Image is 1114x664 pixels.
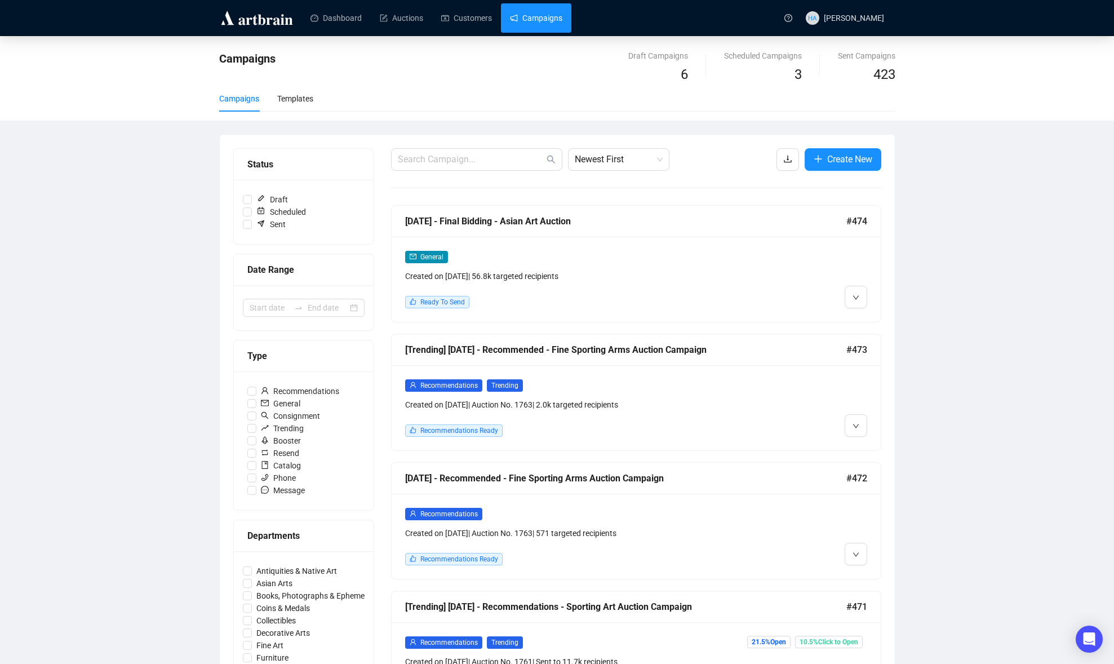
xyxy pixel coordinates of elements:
[547,155,556,164] span: search
[252,627,314,639] span: Decorative Arts
[252,206,310,218] span: Scheduled
[219,52,276,65] span: Campaigns
[410,510,416,517] span: user
[256,410,325,422] span: Consignment
[261,473,269,481] span: phone
[873,67,895,82] span: 423
[405,399,750,411] div: Created on [DATE] | Auction No. 1763 | 2.0k targeted recipients
[827,152,872,166] span: Create New
[256,484,309,497] span: Message
[405,471,846,485] div: [DATE] - Recommended - Fine Sporting Arms Auction Campaign
[441,3,492,33] a: Customers
[398,153,544,166] input: Search Campaign...
[261,449,269,457] span: retweet
[277,92,313,105] div: Templates
[724,50,802,62] div: Scheduled Campaigns
[510,3,562,33] a: Campaigns
[250,302,290,314] input: Start date
[252,577,297,590] span: Asian Arts
[420,253,443,261] span: General
[252,193,292,206] span: Draft
[575,149,663,170] span: Newest First
[261,399,269,407] span: mail
[846,600,867,614] span: #471
[410,555,416,562] span: like
[256,459,305,472] span: Catalog
[219,92,259,105] div: Campaigns
[808,13,816,23] span: HA
[846,343,867,357] span: #473
[487,636,523,649] span: Trending
[252,565,341,577] span: Antiquities & Native Art
[261,411,269,419] span: search
[405,270,750,282] div: Created on [DATE] | 56.8k targeted recipients
[247,157,360,171] div: Status
[252,652,293,664] span: Furniture
[405,600,846,614] div: [Trending] [DATE] - Recommendations - Sporting Art Auction Campaign
[1076,626,1103,653] div: Open Intercom Messenger
[247,349,360,363] div: Type
[391,334,881,451] a: [Trending] [DATE] - Recommended - Fine Sporting Arms Auction Campaign#473userRecommendationsTrend...
[405,527,750,539] div: Created on [DATE] | Auction No. 1763 | 571 targeted recipients
[252,602,314,614] span: Coins & Medals
[310,3,362,33] a: Dashboard
[410,382,416,388] span: user
[256,472,300,484] span: Phone
[420,427,498,435] span: Recommendations Ready
[256,447,304,459] span: Resend
[747,636,791,648] span: 21.5% Open
[838,50,895,62] div: Sent Campaigns
[261,436,269,444] span: rocket
[252,614,300,627] span: Collectibles
[256,435,305,447] span: Booster
[824,14,884,23] span: [PERSON_NAME]
[261,461,269,469] span: book
[805,148,881,171] button: Create New
[846,214,867,228] span: #474
[252,590,376,602] span: Books, Photographs & Ephemera
[784,14,792,22] span: question-circle
[391,462,881,579] a: [DATE] - Recommended - Fine Sporting Arms Auction Campaign#472userRecommendationsCreated on [DATE...
[405,343,846,357] div: [Trending] [DATE] - Recommended - Fine Sporting Arms Auction Campaign
[261,387,269,395] span: user
[853,294,859,301] span: down
[405,214,846,228] div: [DATE] - Final Bidding - Asian Art Auction
[256,385,344,397] span: Recommendations
[795,67,802,82] span: 3
[410,427,416,433] span: like
[247,529,360,543] div: Departments
[219,9,295,27] img: logo
[487,379,523,392] span: Trending
[410,298,416,305] span: like
[846,471,867,485] span: #472
[420,510,478,518] span: Recommendations
[247,263,360,277] div: Date Range
[795,636,863,648] span: 10.5% Click to Open
[252,639,288,652] span: Fine Art
[814,154,823,163] span: plus
[783,154,792,163] span: download
[294,303,303,312] span: to
[420,382,478,389] span: Recommendations
[252,218,290,231] span: Sent
[391,205,881,322] a: [DATE] - Final Bidding - Asian Art Auction#474mailGeneralCreated on [DATE]| 56.8k targeted recipi...
[256,397,305,410] span: General
[380,3,423,33] a: Auctions
[853,551,859,558] span: down
[410,253,416,260] span: mail
[256,422,308,435] span: Trending
[853,423,859,430] span: down
[628,50,688,62] div: Draft Campaigns
[261,424,269,432] span: rise
[294,303,303,312] span: swap-right
[420,555,498,563] span: Recommendations Ready
[308,302,348,314] input: End date
[261,486,269,494] span: message
[410,639,416,645] span: user
[420,639,478,647] span: Recommendations
[681,67,688,82] span: 6
[420,298,465,306] span: Ready To Send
